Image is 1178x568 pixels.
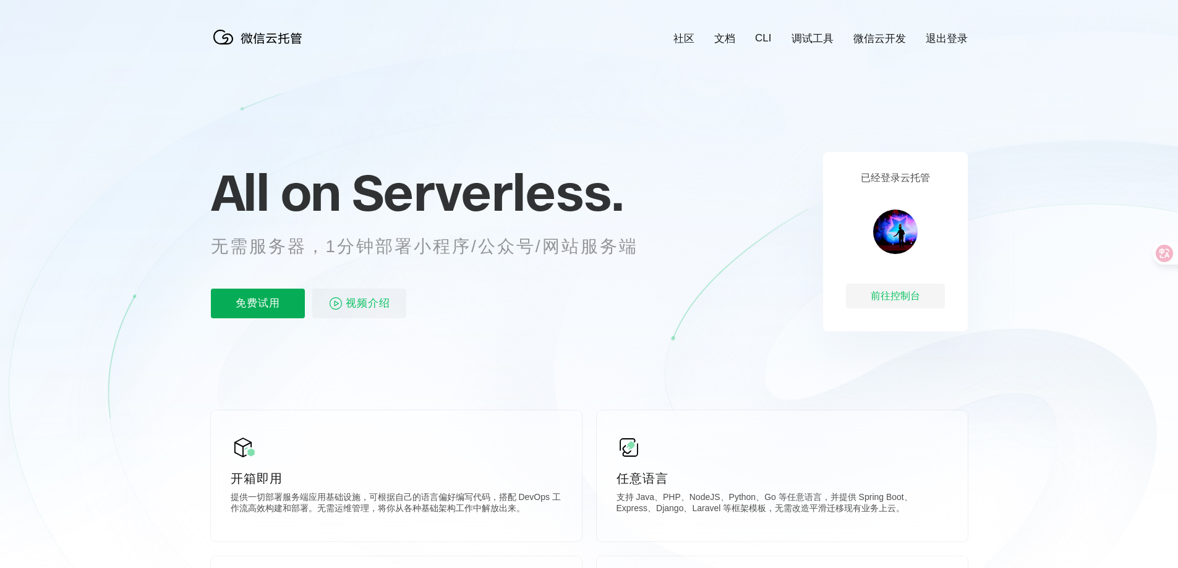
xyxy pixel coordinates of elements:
[926,32,968,46] a: 退出登录
[846,284,945,308] div: 前往控制台
[231,492,562,517] p: 提供一切部署服务端应用基础设施，可根据自己的语言偏好编写代码，搭配 DevOps 工作流高效构建和部署。无需运维管理，将你从各种基础架构工作中解放出来。
[211,161,340,223] span: All on
[211,41,310,51] a: 微信云托管
[714,32,735,46] a: 文档
[673,32,694,46] a: 社区
[352,161,623,223] span: Serverless.
[211,25,310,49] img: 微信云托管
[211,234,661,259] p: 无需服务器，1分钟部署小程序/公众号/网站服务端
[211,289,305,318] p: 免费试用
[617,492,948,517] p: 支持 Java、PHP、NodeJS、Python、Go 等任意语言，并提供 Spring Boot、Express、Django、Laravel 等框架模板，无需改造平滑迁移现有业务上云。
[853,32,906,46] a: 微信云开发
[755,32,771,45] a: CLI
[861,172,930,185] p: 已经登录云托管
[328,296,343,311] img: video_play.svg
[617,470,948,487] p: 任意语言
[792,32,834,46] a: 调试工具
[346,289,390,318] span: 视频介绍
[231,470,562,487] p: 开箱即用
